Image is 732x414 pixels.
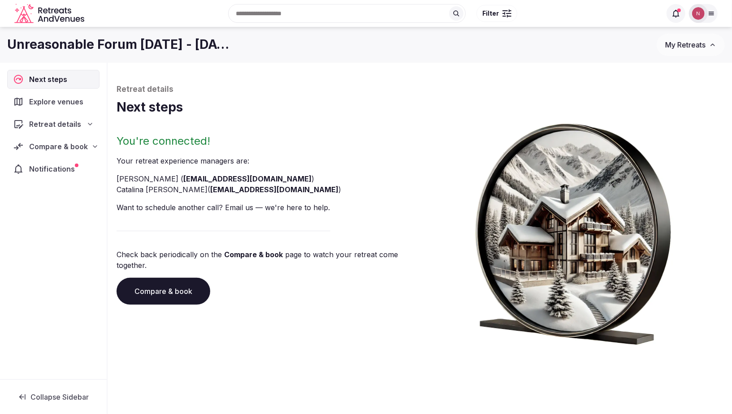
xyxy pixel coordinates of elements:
[117,99,723,116] h1: Next steps
[7,70,100,89] a: Next steps
[210,185,338,194] a: [EMAIL_ADDRESS][DOMAIN_NAME]
[117,84,723,95] p: Retreat details
[117,202,416,213] p: Want to schedule another call? Email us — we're here to help.
[29,164,78,174] span: Notifications
[692,7,705,20] img: Nathalia Bilotti
[117,134,416,148] h2: You're connected!
[183,174,312,183] a: [EMAIL_ADDRESS][DOMAIN_NAME]
[14,4,86,24] svg: Retreats and Venues company logo
[117,184,416,195] li: Catalina [PERSON_NAME] ( )
[29,96,87,107] span: Explore venues
[30,392,89,401] span: Collapse Sidebar
[7,387,100,407] button: Collapse Sidebar
[459,116,688,345] img: Winter chalet retreat in picture frame
[29,119,81,129] span: Retreat details
[7,36,237,53] h1: Unreasonable Forum [DATE] - [DATE]
[224,250,283,259] a: Compare & book
[665,40,706,49] span: My Retreats
[29,74,71,85] span: Next steps
[14,4,86,24] a: Visit the homepage
[657,34,725,56] button: My Retreats
[117,155,416,166] p: Your retreat experience manager s are :
[7,92,100,111] a: Explore venues
[117,278,210,305] a: Compare & book
[476,5,517,22] button: Filter
[117,249,416,271] p: Check back periodically on the page to watch your retreat come together.
[7,160,100,178] a: Notifications
[482,9,499,18] span: Filter
[29,141,88,152] span: Compare & book
[117,173,416,184] li: [PERSON_NAME] ( )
